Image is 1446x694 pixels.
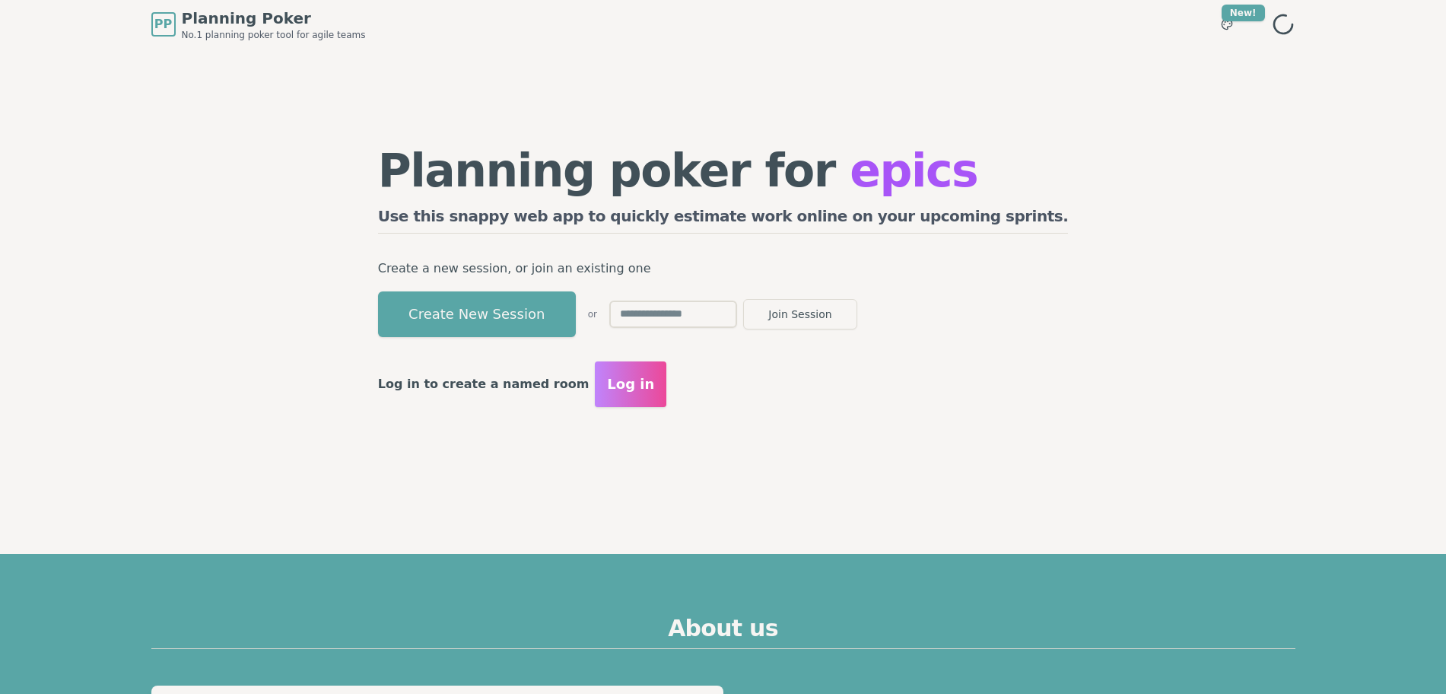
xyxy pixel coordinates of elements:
[604,374,651,395] span: Log in
[1213,11,1241,38] button: New!
[378,374,590,395] p: Log in to create a named room
[154,15,172,33] span: PP
[182,29,366,41] span: No.1 planning poker tool for agile teams
[592,361,663,407] button: Log in
[151,615,1295,649] h2: About us
[378,205,1069,234] h2: Use this snappy web app to quickly estimate work online on your upcoming sprints.
[378,148,1069,193] h1: Planning poker for
[378,291,576,337] button: Create New Session
[378,258,1069,279] p: Create a new session, or join an existing one
[182,8,366,29] span: Planning Poker
[1222,5,1265,21] div: New!
[850,144,977,197] span: epics
[151,8,366,41] a: PPPlanning PokerNo.1 planning poker tool for agile teams
[743,299,857,329] button: Join Session
[588,308,597,320] span: or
